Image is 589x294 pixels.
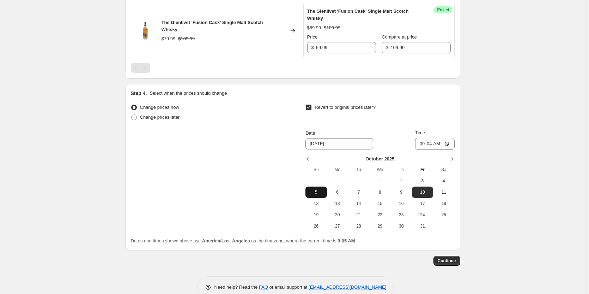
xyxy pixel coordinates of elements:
span: Compare at price [382,34,417,40]
button: Sunday October 12 2025 [305,198,327,209]
button: Wednesday October 29 2025 [369,220,390,232]
th: Friday [412,164,433,175]
button: Today Friday October 3 2025 [412,175,433,187]
span: 7 [351,189,366,195]
button: Monday October 6 2025 [327,187,348,198]
span: $ [386,45,388,50]
span: 22 [372,212,388,218]
span: 27 [330,223,345,229]
button: Saturday October 18 2025 [433,198,454,209]
span: Fr [415,167,430,172]
button: Friday October 31 2025 [412,220,433,232]
span: 26 [308,223,324,229]
button: Wednesday October 15 2025 [369,198,390,209]
button: Sunday October 19 2025 [305,209,327,220]
span: 21 [351,212,366,218]
span: Mo [330,167,345,172]
span: 6 [330,189,345,195]
button: Saturday October 4 2025 [433,175,454,187]
button: Tuesday October 14 2025 [348,198,369,209]
h2: Step 4. [131,90,147,97]
th: Monday [327,164,348,175]
span: 11 [436,189,451,195]
span: 25 [436,212,451,218]
span: 8 [372,189,388,195]
span: 17 [415,201,430,206]
button: Thursday October 9 2025 [390,187,412,198]
span: Time [415,130,425,135]
span: Tu [351,167,366,172]
input: 10/3/2025 [305,138,373,149]
span: We [372,167,388,172]
button: Tuesday October 21 2025 [348,209,369,220]
span: 13 [330,201,345,206]
button: Wednesday October 22 2025 [369,209,390,220]
span: Date [305,130,315,136]
span: 2 [393,178,409,184]
span: Change prices later [140,114,180,120]
button: Thursday October 2 2025 [390,175,412,187]
button: Show previous month, September 2025 [304,154,314,164]
span: Change prices now [140,105,179,110]
a: FAQ [259,284,268,290]
span: $109.99 [324,25,340,30]
span: 20 [330,212,345,218]
input: 12:00 [415,138,455,150]
button: Thursday October 30 2025 [390,220,412,232]
b: America/Los_Angeles [202,238,250,243]
button: Thursday October 23 2025 [390,209,412,220]
button: Wednesday October 1 2025 [369,175,390,187]
button: Friday October 10 2025 [412,187,433,198]
th: Tuesday [348,164,369,175]
span: $79.99 [162,36,176,41]
span: 30 [393,223,409,229]
span: Dates and times shown above use as the timezone, where the current time is [131,238,355,243]
span: 31 [415,223,430,229]
span: 29 [372,223,388,229]
span: Price [307,34,318,40]
span: 1 [372,178,388,184]
th: Wednesday [369,164,390,175]
th: Sunday [305,164,327,175]
span: 28 [351,223,366,229]
span: Need help? Read the [214,284,259,290]
span: $69.99 [307,25,321,30]
nav: Pagination [131,63,150,73]
span: 14 [351,201,366,206]
span: The Glenlivet 'Fusion Cask' Single Malt Scotch Whisky [307,8,409,21]
span: The Glenlivet 'Fusion Cask' Single Malt Scotch Whisky [162,20,263,32]
button: Friday October 17 2025 [412,198,433,209]
button: Friday October 24 2025 [412,209,433,220]
span: Sa [436,167,451,172]
span: 24 [415,212,430,218]
button: Monday October 13 2025 [327,198,348,209]
button: Monday October 27 2025 [327,220,348,232]
span: 18 [436,201,451,206]
span: 5 [308,189,324,195]
span: $109.99 [178,36,195,41]
button: Saturday October 25 2025 [433,209,454,220]
span: 4 [436,178,451,184]
span: Th [393,167,409,172]
button: Tuesday October 7 2025 [348,187,369,198]
button: Saturday October 11 2025 [433,187,454,198]
span: 12 [308,201,324,206]
b: 9:05 AM [338,238,355,243]
span: 23 [393,212,409,218]
button: Sunday October 26 2025 [305,220,327,232]
button: Monday October 20 2025 [327,209,348,220]
button: Continue [433,256,460,266]
span: Revert to original prices later? [315,105,376,110]
span: Edited [437,7,449,13]
span: Su [308,167,324,172]
span: or email support at [268,284,309,290]
span: 10 [415,189,430,195]
th: Saturday [433,164,454,175]
span: 15 [372,201,388,206]
th: Thursday [390,164,412,175]
button: Sunday October 5 2025 [305,187,327,198]
button: Thursday October 16 2025 [390,198,412,209]
img: DSC05094_80x.png [135,20,156,41]
span: Continue [438,258,456,264]
span: 19 [308,212,324,218]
